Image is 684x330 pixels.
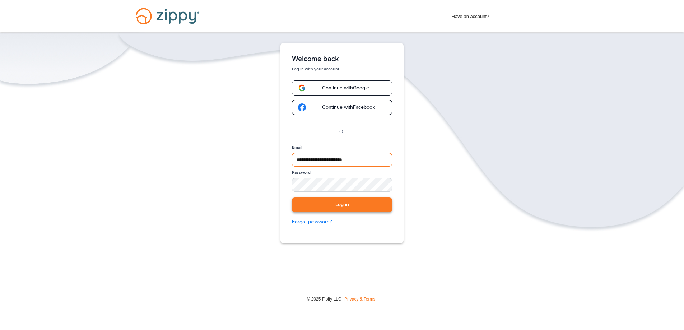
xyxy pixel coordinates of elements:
label: Email [292,144,302,150]
span: Have an account? [452,9,489,20]
input: Password [292,178,392,192]
a: google-logoContinue withGoogle [292,80,392,96]
span: © 2025 Floify LLC [307,297,341,302]
a: Privacy & Terms [344,297,375,302]
img: google-logo [298,103,306,111]
h1: Welcome back [292,55,392,63]
p: Log in with your account. [292,66,392,72]
span: Continue with Facebook [315,105,375,110]
button: Log in [292,197,392,212]
input: Email [292,153,392,167]
label: Password [292,169,311,176]
a: google-logoContinue withFacebook [292,100,392,115]
a: Forgot password? [292,218,392,226]
p: Or [339,128,345,136]
span: Continue with Google [315,85,369,90]
img: google-logo [298,84,306,92]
